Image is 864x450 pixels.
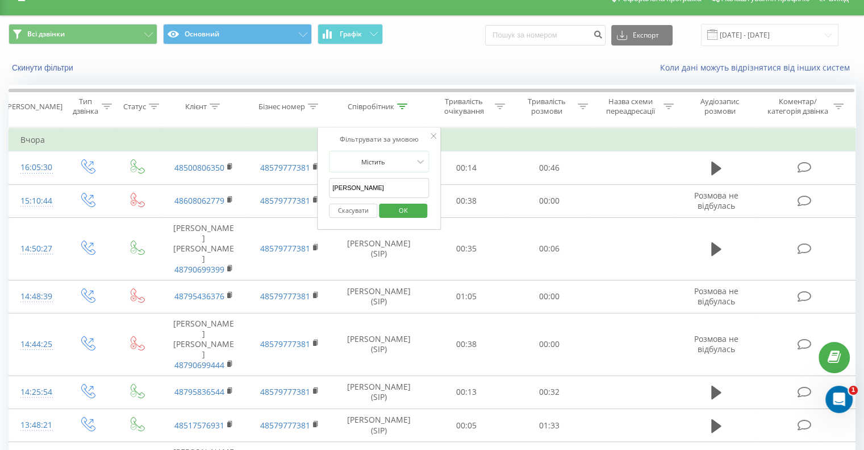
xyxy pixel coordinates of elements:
td: 00:46 [508,151,590,184]
a: 48795436376 [174,291,224,302]
td: 00:35 [425,217,508,280]
button: Експорт [611,25,673,46]
iframe: Intercom live chat [825,386,853,413]
button: OK [379,204,427,218]
a: 48790699444 [174,360,224,370]
button: Скинути фільтри [9,63,79,73]
td: 00:00 [508,184,590,217]
div: [PERSON_NAME] [5,102,62,112]
div: Тривалість очікування [436,97,492,116]
span: Розмова не відбулась [694,333,738,354]
td: [PERSON_NAME] (SIP) [333,217,425,280]
td: [PERSON_NAME] [PERSON_NAME] [161,217,247,280]
div: 16:05:30 [20,156,51,179]
span: Графік [340,30,362,38]
div: Коментар/категорія дзвінка [764,97,830,116]
a: 48579777381 [260,195,310,206]
input: Введіть значення [329,178,429,198]
td: 00:00 [508,280,590,313]
span: Розмова не відбулась [694,190,738,211]
div: 15:10:44 [20,190,51,212]
button: Скасувати [329,204,377,218]
div: Співробітник [348,102,394,112]
div: Аудіозапис розмови [687,97,753,116]
a: 48795836544 [174,386,224,397]
div: Фільтрувати за умовою [329,134,429,145]
td: [PERSON_NAME] (SIP) [333,409,425,442]
button: Основний [163,24,312,44]
div: 14:44:25 [20,333,51,356]
div: 14:25:54 [20,381,51,403]
td: 00:32 [508,375,590,408]
span: Розмова не відбулась [694,286,738,307]
div: Тривалість розмови [518,97,575,116]
td: 00:13 [425,375,508,408]
span: OK [387,201,419,219]
td: 00:38 [425,184,508,217]
td: 01:05 [425,280,508,313]
div: Статус [123,102,146,112]
div: 14:48:39 [20,286,51,308]
a: 48579777381 [260,291,310,302]
div: Назва схеми переадресації [601,97,661,116]
a: 48790699399 [174,264,224,275]
a: 48517576931 [174,420,224,431]
td: 01:33 [508,409,590,442]
a: 48579777381 [260,386,310,397]
a: 48579777381 [260,243,310,254]
td: 00:14 [425,151,508,184]
button: Всі дзвінки [9,24,157,44]
a: 48608062779 [174,195,224,206]
button: Графік [318,24,383,44]
a: Коли дані можуть відрізнятися вiд інших систем [660,62,855,73]
span: Всі дзвінки [27,30,65,39]
div: 13:48:21 [20,414,51,436]
td: [PERSON_NAME] (SIP) [333,375,425,408]
td: 00:06 [508,217,590,280]
div: Тип дзвінка [72,97,98,116]
a: 48579777381 [260,338,310,349]
a: 48579777381 [260,420,310,431]
td: [PERSON_NAME] [PERSON_NAME] [161,313,247,375]
span: 1 [849,386,858,395]
div: Клієнт [185,102,207,112]
div: Бізнес номер [258,102,305,112]
a: 48500806350 [174,162,224,173]
td: 00:05 [425,409,508,442]
a: 48579777381 [260,162,310,173]
td: Вчора [9,129,855,151]
td: [PERSON_NAME] (SIP) [333,313,425,375]
div: 14:50:27 [20,238,51,260]
input: Пошук за номером [485,25,606,46]
td: 00:00 [508,313,590,375]
td: 00:38 [425,313,508,375]
td: [PERSON_NAME] (SIP) [333,280,425,313]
